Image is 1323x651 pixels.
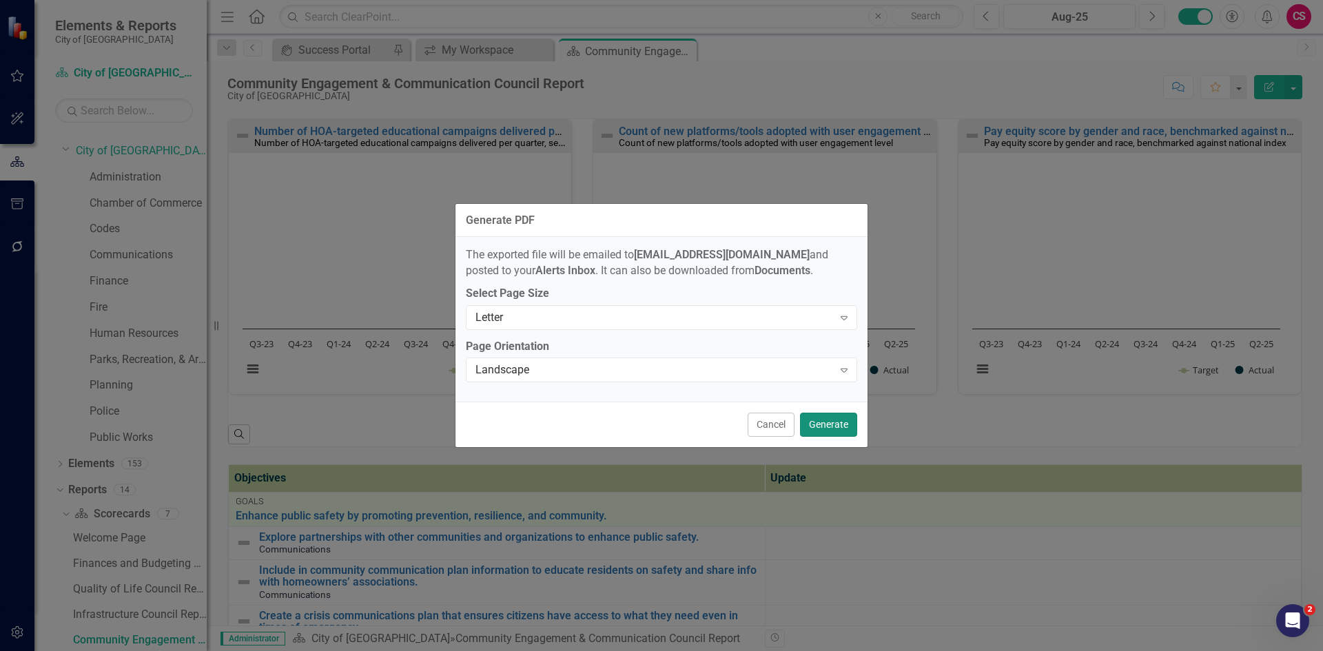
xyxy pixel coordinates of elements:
button: Generate [800,413,857,437]
strong: Alerts Inbox [535,264,595,277]
strong: Documents [755,264,810,277]
div: Generate PDF [466,214,535,227]
label: Select Page Size [466,286,857,302]
span: The exported file will be emailed to and posted to your . It can also be downloaded from . [466,248,828,277]
strong: [EMAIL_ADDRESS][DOMAIN_NAME] [634,248,810,261]
button: Cancel [748,413,794,437]
div: Letter [475,309,833,325]
iframe: Intercom live chat [1276,604,1309,637]
div: Landscape [475,362,833,378]
label: Page Orientation [466,339,857,355]
span: 2 [1304,604,1315,615]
